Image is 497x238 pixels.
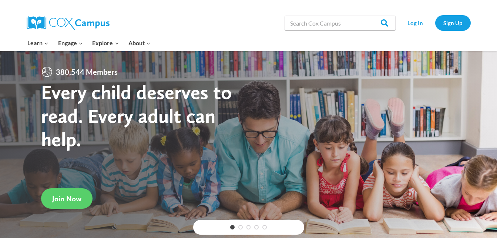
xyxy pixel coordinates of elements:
nav: Primary Navigation [23,35,155,51]
span: About [128,38,151,48]
span: Explore [92,38,119,48]
img: Cox Campus [27,16,110,30]
a: 1 [230,225,235,229]
input: Search Cox Campus [285,16,396,30]
a: 5 [262,225,267,229]
a: Sign Up [435,15,471,30]
strong: Every child deserves to read. Every adult can help. [41,80,232,151]
a: Log In [399,15,431,30]
span: Join Now [52,194,81,203]
span: Learn [27,38,48,48]
nav: Secondary Navigation [399,15,471,30]
a: 3 [246,225,251,229]
a: Join Now [41,188,93,209]
span: 380,544 Members [53,66,121,78]
a: 4 [254,225,259,229]
a: 2 [238,225,243,229]
span: Engage [58,38,83,48]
